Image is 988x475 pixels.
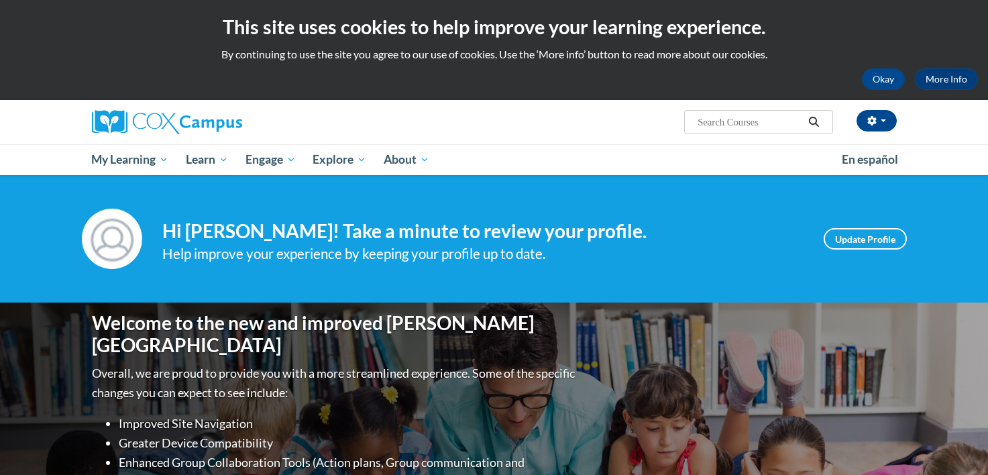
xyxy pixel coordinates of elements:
[304,144,375,175] a: Explore
[824,228,907,250] a: Update Profile
[162,220,804,243] h4: Hi [PERSON_NAME]! Take a minute to review your profile.
[696,114,804,130] input: Search Courses
[177,144,237,175] a: Learn
[375,144,438,175] a: About
[862,68,905,90] button: Okay
[82,209,142,269] img: Profile Image
[237,144,305,175] a: Engage
[119,433,578,453] li: Greater Device Compatibility
[91,152,168,168] span: My Learning
[842,152,898,166] span: En español
[72,144,917,175] div: Main menu
[186,152,228,168] span: Learn
[119,414,578,433] li: Improved Site Navigation
[804,114,824,130] button: Search
[10,13,978,40] h2: This site uses cookies to help improve your learning experience.
[934,421,977,464] iframe: Button to launch messaging window
[833,146,907,174] a: En español
[313,152,366,168] span: Explore
[83,144,178,175] a: My Learning
[92,110,347,134] a: Cox Campus
[10,47,978,62] p: By continuing to use the site you agree to our use of cookies. Use the ‘More info’ button to read...
[92,110,242,134] img: Cox Campus
[92,364,578,403] p: Overall, we are proud to provide you with a more streamlined experience. Some of the specific cha...
[915,68,978,90] a: More Info
[245,152,296,168] span: Engage
[162,243,804,265] div: Help improve your experience by keeping your profile up to date.
[92,312,578,357] h1: Welcome to the new and improved [PERSON_NAME][GEOGRAPHIC_DATA]
[384,152,429,168] span: About
[857,110,897,131] button: Account Settings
